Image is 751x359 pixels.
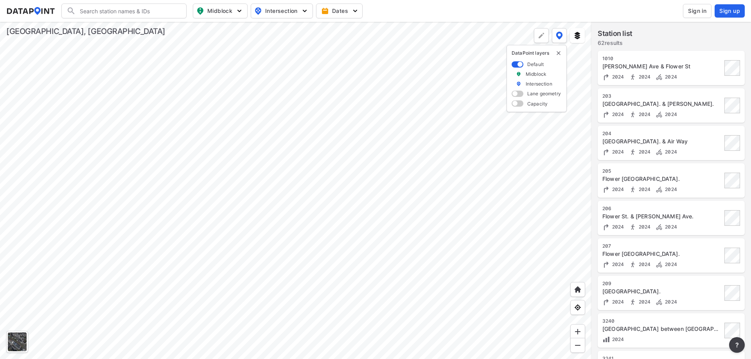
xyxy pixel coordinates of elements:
label: Default [527,61,544,68]
span: Sign in [688,7,706,15]
div: Polygon tool [534,28,549,43]
button: more [729,337,745,353]
span: Sign up [719,7,740,15]
button: External layers [570,28,585,43]
img: Pedestrian count [629,186,637,193]
span: 2024 [637,224,651,230]
span: 2024 [610,261,624,267]
button: DataPoint layers [552,28,567,43]
div: Zoom out [570,338,585,353]
span: 2024 [663,261,677,267]
img: layers.ee07997e.svg [573,32,581,39]
img: calendar-gold.39a51dde.svg [321,7,329,15]
img: Pedestrian count [629,111,637,118]
span: 2024 [610,299,624,305]
img: Turning count [602,298,610,306]
div: View my location [570,300,585,315]
div: 203 [602,93,722,99]
span: Midblock [196,6,243,16]
img: Bicycle count [655,148,663,156]
div: 205 [602,168,722,174]
img: Turning count [602,186,610,193]
div: 207 [602,243,722,249]
span: 2024 [637,149,651,155]
span: 2024 [663,149,677,155]
div: Flower St. & Western Ave. [602,175,722,183]
span: 2024 [610,149,624,155]
div: Sonora Ave. & Air Way [602,138,722,145]
img: map_pin_int.54838e6b.svg [253,6,263,16]
input: Search [76,5,181,17]
button: Intersection [251,4,313,18]
div: 1010 [602,55,722,62]
img: dataPointLogo.9353c09d.svg [6,7,55,15]
img: +Dz8AAAAASUVORK5CYII= [537,32,545,39]
p: DataPoint layers [512,50,562,56]
label: Midblock [526,71,546,77]
img: close-external-leyer.3061a1c7.svg [555,50,562,56]
div: Toggle basemap [6,331,28,353]
a: Sign in [681,4,713,18]
div: Allen Ave & Flower St [602,63,722,70]
div: [GEOGRAPHIC_DATA], [GEOGRAPHIC_DATA] [6,26,165,37]
span: 2024 [610,111,624,117]
span: 2024 [610,186,624,192]
img: Pedestrian count [629,261,637,268]
label: Lane geometry [527,90,561,97]
label: Capacity [527,100,548,107]
div: Zoom in [570,324,585,339]
img: data-point-layers.37681fc9.svg [556,32,563,39]
span: 2024 [637,299,651,305]
span: 2024 [663,74,677,80]
span: 2024 [663,299,677,305]
img: Turning count [602,148,610,156]
span: 2024 [637,186,651,192]
img: Pedestrian count [629,73,637,81]
img: Volume count [602,336,610,343]
img: Bicycle count [655,111,663,118]
span: ? [734,340,740,350]
div: Home [570,282,585,297]
span: 2024 [637,111,651,117]
div: 209 [602,280,722,287]
span: 2024 [663,224,677,230]
label: Station list [598,28,632,39]
span: 2024 [637,74,651,80]
img: marker_Intersection.6861001b.svg [516,80,521,87]
img: 5YPKRKmlfpI5mqlR8AD95paCi+0kK1fRFDJSaMmawlwaeJcJwk9O2fotCW5ve9gAAAAASUVORK5CYII= [351,7,359,15]
a: Sign up [713,4,745,18]
span: 2024 [610,224,624,230]
div: Grandview Ave. & Kenneth Rd. [602,100,722,108]
img: Pedestrian count [629,298,637,306]
div: 204 [602,130,722,137]
div: Flower St. & Sonora Ave. [602,250,722,258]
span: 2024 [610,74,624,80]
div: Grandview Ave between Sonora Ave and Kenneth Rd [602,325,722,333]
img: ZvzfEJKXnyWIrJytrsY285QMwk63cM6Drc+sIAAAAASUVORK5CYII= [574,328,582,336]
div: 3240 [602,318,722,324]
img: MAAAAAElFTkSuQmCC [574,341,582,349]
img: 5YPKRKmlfpI5mqlR8AD95paCi+0kK1fRFDJSaMmawlwaeJcJwk9O2fotCW5ve9gAAAAASUVORK5CYII= [301,7,309,15]
span: 2024 [610,336,624,342]
img: zeq5HYn9AnE9l6UmnFLPAAAAAElFTkSuQmCC [574,304,582,311]
img: Turning count [602,261,610,268]
label: 62 results [598,39,632,47]
span: Intersection [254,6,308,16]
img: Bicycle count [655,298,663,306]
button: Sign up [715,4,745,18]
img: 5YPKRKmlfpI5mqlR8AD95paCi+0kK1fRFDJSaMmawlwaeJcJwk9O2fotCW5ve9gAAAAASUVORK5CYII= [235,7,243,15]
label: Intersection [526,80,552,87]
span: 2024 [663,111,677,117]
img: Bicycle count [655,223,663,231]
img: Pedestrian count [629,223,637,231]
div: 206 [602,205,722,212]
img: +XpAUvaXAN7GudzAAAAAElFTkSuQmCC [574,286,582,293]
span: Dates [323,7,358,15]
img: Bicycle count [655,261,663,268]
img: Pedestrian count [629,148,637,156]
span: 2024 [663,186,677,192]
img: Turning count [602,223,610,231]
img: Turning count [602,111,610,118]
div: Lake St. & Western Ave. [602,288,722,295]
button: delete [555,50,562,56]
